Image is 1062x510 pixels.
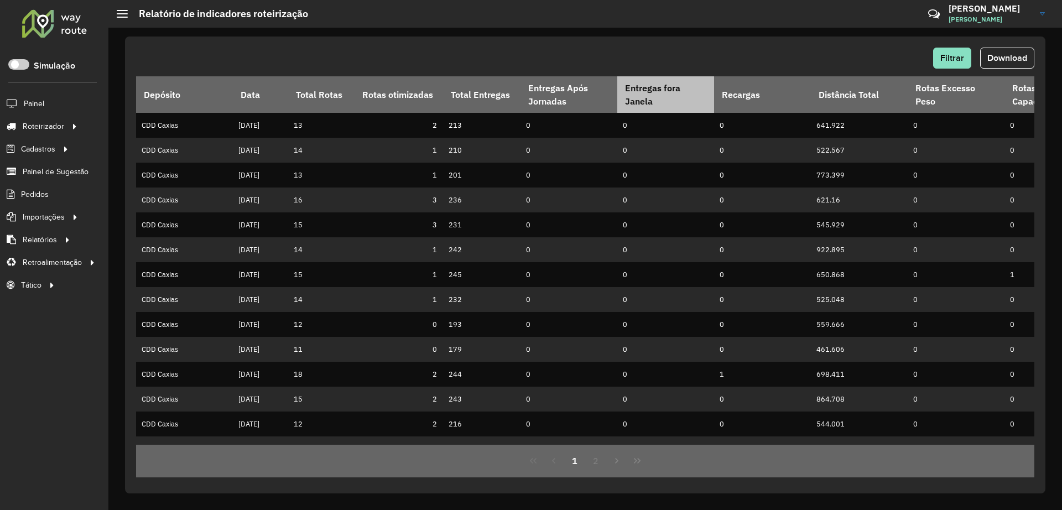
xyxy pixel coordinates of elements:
button: Next Page [606,450,627,471]
td: 1 [355,237,443,262]
td: 641.922 [811,113,908,138]
td: 1 [714,362,811,387]
td: 3 [355,212,443,237]
td: 0 [714,262,811,287]
td: [DATE] [233,387,288,412]
td: 545.929 [811,212,908,237]
th: Depósito [136,76,233,113]
td: 698.411 [811,362,908,387]
td: 11 [288,337,355,362]
td: 2 [355,412,443,436]
h2: Relatório de indicadores roteirização [128,8,308,20]
td: [DATE] [233,412,288,436]
td: 0 [908,287,1004,312]
td: 18 [288,362,355,387]
td: 0 [617,163,714,188]
td: CDD Caxias [136,362,233,387]
td: 1 [355,163,443,188]
td: 0 [908,138,1004,163]
button: Filtrar [933,48,971,69]
td: CDD Caxias [136,312,233,337]
span: Painel de Sugestão [23,166,88,178]
td: 0 [714,188,811,212]
td: 0 [714,237,811,262]
td: 559.666 [811,312,908,337]
td: 0 [714,337,811,362]
td: 621.16 [811,188,908,212]
td: 2 [355,362,443,387]
td: 1 [355,262,443,287]
td: [DATE] [233,237,288,262]
td: 0 [908,188,1004,212]
td: CDD Caxias [136,387,233,412]
td: [DATE] [233,188,288,212]
td: 2 [355,387,443,412]
td: 14 [288,138,355,163]
td: 0 [617,362,714,387]
td: 0 [908,362,1004,387]
td: 0 [520,237,617,262]
th: Recargas [714,76,811,113]
td: 1 [355,287,443,312]
td: 16 [288,188,355,212]
td: 0 [617,287,714,312]
td: 0 [617,262,714,287]
label: Simulação [34,59,75,72]
td: 650.868 [811,262,908,287]
td: 0 [520,387,617,412]
td: 0 [617,138,714,163]
td: 210 [443,138,520,163]
td: CDD Caxias [136,262,233,287]
td: 0 [714,287,811,312]
td: 0 [617,337,714,362]
td: 0 [355,312,443,337]
span: Retroalimentação [23,257,82,268]
span: Download [987,53,1027,63]
td: 0 [520,113,617,138]
td: 773.399 [811,163,908,188]
td: [DATE] [233,163,288,188]
td: 15 [288,387,355,412]
span: Cadastros [21,143,55,155]
td: 13 [288,163,355,188]
td: 245 [443,262,520,287]
td: 0 [714,312,811,337]
td: 0 [908,163,1004,188]
td: 0 [520,138,617,163]
td: 0 [908,237,1004,262]
td: 864.708 [811,387,908,412]
td: 0 [714,212,811,237]
td: 243 [443,387,520,412]
td: 216 [443,412,520,436]
td: 0 [520,262,617,287]
td: 0 [908,387,1004,412]
td: 0 [617,212,714,237]
td: CDD Caxias [136,412,233,436]
td: 15 [288,262,355,287]
td: 0 [908,113,1004,138]
td: CDD Caxias [136,188,233,212]
th: Entregas fora Janela [617,76,714,113]
td: [DATE] [233,212,288,237]
span: Filtrar [940,53,964,63]
button: Download [980,48,1034,69]
td: CDD Caxias [136,163,233,188]
td: 522.567 [811,138,908,163]
td: 213 [443,113,520,138]
span: Tático [21,279,41,291]
td: 1 [355,138,443,163]
th: Entregas Após Jornadas [520,76,617,113]
td: 0 [520,188,617,212]
td: 14 [288,237,355,262]
td: CDD Caxias [136,113,233,138]
td: CDD Caxias [136,138,233,163]
td: [DATE] [233,262,288,287]
th: Rotas Excesso Peso [908,76,1004,113]
td: 0 [617,237,714,262]
td: 0 [520,163,617,188]
button: 1 [564,450,585,471]
span: Roteirizador [23,121,64,132]
td: 0 [617,188,714,212]
span: Importações [23,211,65,223]
td: 0 [520,312,617,337]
